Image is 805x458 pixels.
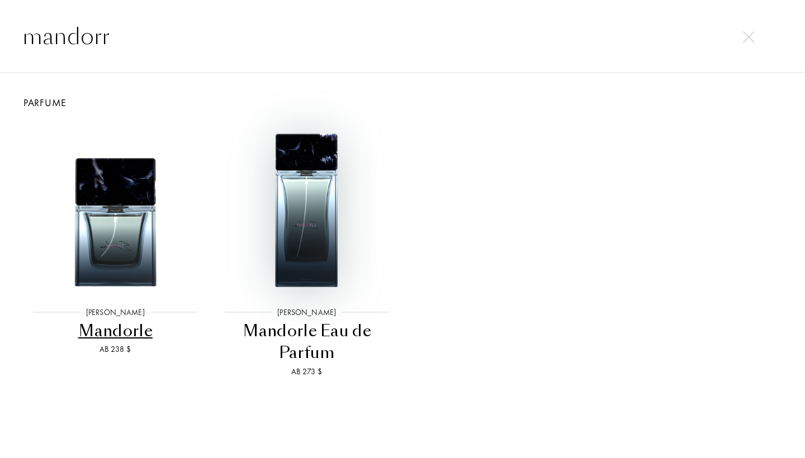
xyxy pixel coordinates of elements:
div: Ab 238 $ [24,344,207,355]
div: Mandorle [24,320,207,342]
img: Mandorle Eau de Parfum [221,122,393,294]
img: Mandorle [29,122,201,294]
div: [PERSON_NAME] [272,307,342,318]
div: Ab 273 $ [216,366,399,378]
div: [PERSON_NAME] [80,307,150,318]
div: Mandorle Eau de Parfum [216,320,399,364]
a: Mandorle[PERSON_NAME]MandorleAb 238 $ [20,110,211,392]
a: Mandorle Eau de Parfum[PERSON_NAME]Mandorle Eau de ParfumAb 273 $ [211,110,403,392]
img: cross.svg [743,31,755,43]
div: Parfume [11,95,794,110]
